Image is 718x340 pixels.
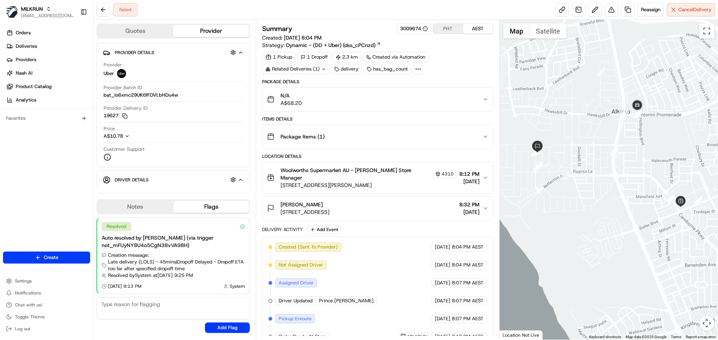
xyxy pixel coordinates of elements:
[667,3,715,16] button: CancelDelivery
[279,333,326,340] span: Order Ready At Store
[459,201,479,208] span: 8:32 PM
[104,125,115,132] span: Price
[638,3,664,16] button: Reassign
[286,41,381,49] a: Dynamic - (DD + Uber) (dss_cPCnzd)
[3,67,93,79] a: Nash AI
[500,330,543,340] div: Location Not Live
[452,333,484,340] span: 8:13 PM AEST
[286,41,375,49] span: Dynamic - (DD + Uber) (dss_cPCnzd)
[263,196,493,220] button: [PERSON_NAME][STREET_ADDRESS]8:32 PM[DATE]
[331,64,362,74] div: delivery
[173,25,249,37] button: Provider
[630,106,638,115] div: 16
[3,54,93,66] a: Providers
[452,280,484,286] span: 8:07 PM AEST
[363,52,429,62] a: Created via Automation
[3,27,93,39] a: Orders
[666,194,674,202] div: 7
[531,148,539,156] div: 10
[633,110,641,118] div: 19
[279,297,313,304] span: Driver Updated
[16,70,33,77] span: Nash AI
[21,5,43,13] button: MILKRUN
[262,116,493,122] div: Items Details
[104,84,142,91] span: Provider Batch ID
[3,112,90,124] div: Favorites
[279,280,314,286] span: Assigned Driver
[617,112,626,121] div: 1
[15,326,30,332] span: Log out
[279,315,312,322] span: Pickup Enroute
[452,315,484,322] span: 8:07 PM AEST
[16,43,37,50] span: Deliveries
[641,6,660,13] span: Reassign
[307,225,341,234] button: Add Event
[3,40,93,52] a: Deliveries
[694,196,702,204] div: 6
[3,276,90,286] button: Settings
[459,178,479,185] span: [DATE]
[610,147,618,155] div: 13
[530,24,567,38] button: Show satellite imagery
[3,252,90,263] button: Create
[280,208,329,216] span: [STREET_ADDRESS]
[16,97,36,103] span: Analytics
[400,25,428,32] button: 3009674
[3,324,90,334] button: Log out
[280,166,431,181] span: Woolworths Supermarket AU - [PERSON_NAME] Store Manager
[459,208,479,216] span: [DATE]
[205,322,250,333] button: Add Flag
[297,52,331,62] div: 1 Dropoff
[678,6,712,13] span: Cancel Delivery
[104,112,128,119] button: 19627
[103,46,243,59] button: Provider Details
[108,283,141,289] span: [DATE] 9:13 PM
[6,6,18,18] img: MILKRUN
[699,316,714,331] button: Map camera controls
[102,222,131,231] div: Resolved
[262,64,329,74] div: Related Deliveries (1)
[115,177,148,183] span: Driver Details
[435,297,450,304] span: [DATE]
[102,234,245,249] div: Auto resolved by [PERSON_NAME] (via trigger not_mFUyNY8U4o5CgN38vVA98H)
[104,105,148,112] span: Provider Delivery ID
[626,335,666,339] span: Map data ©2025 Google
[15,302,42,308] span: Chat with us!
[15,278,32,284] span: Settings
[501,330,526,340] a: Open this area in Google Maps (opens a new window)
[15,314,45,320] span: Toggle Theme
[561,172,569,180] div: 8
[108,259,245,272] span: Late delivery (LOLS) - 45mins | Dropoff Delayed - Dropoff ETA too far after specified dropoff time
[263,87,493,111] button: N/AA$68.20
[442,171,454,177] span: 4310
[280,99,302,107] span: A$68.20
[435,244,450,250] span: [DATE]
[452,297,484,304] span: 8:07 PM AEST
[3,312,90,322] button: Toggle Theme
[104,133,123,139] span: A$10.78
[534,162,543,170] div: 11
[671,335,681,339] a: Terms
[103,174,243,186] button: Driver Details
[534,162,542,170] div: 12
[363,64,411,74] div: has_bag_count
[666,193,675,202] div: 4
[435,333,450,340] span: [DATE]
[262,52,296,62] div: 1 Pickup
[459,170,479,178] span: 8:12 PM
[262,25,292,32] h3: Summary
[3,94,93,106] a: Analytics
[452,262,484,268] span: 8:04 PM AEST
[108,272,151,279] span: Resolved by System
[435,262,450,268] span: [DATE]
[620,108,628,116] div: 3
[15,290,41,296] span: Notifications
[433,24,463,34] button: PHT
[280,181,456,189] span: [STREET_ADDRESS][PERSON_NAME]
[44,254,58,261] span: Create
[16,56,36,63] span: Providers
[3,81,93,93] a: Product Catalog
[262,79,493,85] div: Package Details
[262,153,493,159] div: Location Details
